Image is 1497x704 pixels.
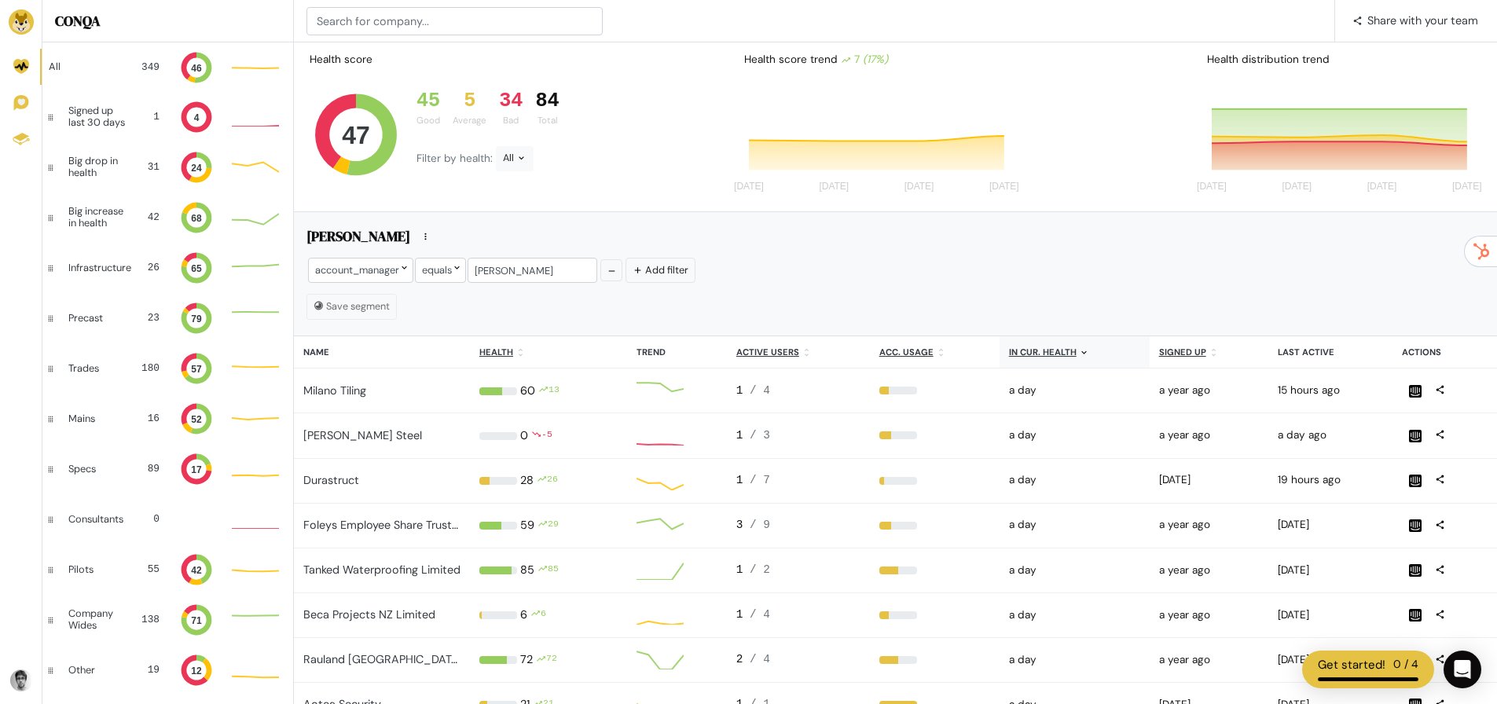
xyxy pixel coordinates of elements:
[1009,427,1140,443] div: 2025-09-15 12:00am
[1278,607,1383,623] div: 2025-09-10 02:14pm
[496,146,534,171] div: All
[750,608,770,621] span: / 4
[134,411,160,426] div: 16
[736,472,860,489] div: 1
[303,607,435,621] a: Beca Projects NZ Limited
[736,346,799,357] u: Active users
[453,90,486,113] div: 5
[1197,181,1227,192] tspan: [DATE]
[68,313,122,324] div: Precast
[68,665,122,676] div: Other
[750,563,770,576] span: / 2
[499,90,523,113] div: 34
[303,652,463,666] a: Rauland [GEOGRAPHIC_DATA]
[134,662,160,677] div: 19
[144,109,160,124] div: 1
[1009,472,1140,488] div: 2025-09-15 12:00am
[416,114,440,127] div: Good
[750,519,770,531] span: / 9
[42,243,293,293] a: Infrastructure 26 65
[750,384,770,397] span: / 4
[1393,656,1418,674] div: 0 / 4
[1367,181,1397,192] tspan: [DATE]
[134,60,160,75] div: 349
[306,7,603,35] input: Search for company...
[42,494,293,544] a: Consultants 0
[879,656,990,664] div: 50%
[136,511,160,526] div: 0
[736,517,860,534] div: 3
[68,564,122,575] div: Pilots
[1278,383,1383,398] div: 2025-09-15 06:53pm
[68,413,122,424] div: Mains
[732,46,1028,74] div: Health score trend
[1159,563,1259,578] div: 2024-05-31 07:58am
[141,159,160,174] div: 31
[520,427,528,445] div: 0
[879,566,990,574] div: 50%
[306,228,410,250] h5: [PERSON_NAME]
[68,363,122,374] div: Trades
[841,52,888,68] div: 7
[879,477,990,485] div: 14%
[144,260,160,275] div: 26
[1282,181,1312,192] tspan: [DATE]
[42,544,293,595] a: Pilots 55 42
[549,383,560,400] div: 13
[736,427,860,445] div: 1
[42,645,293,695] a: Other 19 12
[68,262,131,273] div: Infrastructure
[820,181,849,192] tspan: [DATE]
[303,428,422,442] a: [PERSON_NAME] Steel
[42,192,293,243] a: Big increase in health 42 68
[541,427,552,445] div: -5
[535,90,559,113] div: 84
[68,608,127,631] div: Company Wides
[736,562,860,579] div: 1
[134,310,160,325] div: 23
[520,607,527,624] div: 6
[734,181,764,192] tspan: [DATE]
[68,206,130,229] div: Big increase in health
[1159,607,1259,623] div: 2024-05-15 01:23pm
[42,42,293,92] a: All 349 46
[1159,517,1259,533] div: 2024-05-31 07:58am
[520,517,534,534] div: 59
[1009,383,1140,398] div: 2025-09-15 12:00am
[10,669,32,691] img: Avatar
[42,595,293,645] a: Company Wides 138 71
[627,336,727,368] th: Trend
[989,181,1019,192] tspan: [DATE]
[1009,652,1140,668] div: 2025-09-15 12:00am
[42,293,293,343] a: Precast 23 79
[548,562,559,579] div: 85
[479,346,513,357] u: Health
[134,562,160,577] div: 55
[520,562,534,579] div: 85
[9,9,34,35] img: Brand
[879,431,990,439] div: 33%
[294,336,470,368] th: Name
[904,181,934,192] tspan: [DATE]
[1278,472,1383,488] div: 2025-09-15 02:28pm
[1009,607,1140,623] div: 2025-09-15 12:00am
[736,383,860,400] div: 1
[879,387,990,394] div: 25%
[736,607,860,624] div: 1
[1159,652,1259,668] div: 2024-05-15 01:31pm
[1009,563,1140,578] div: 2025-09-15 12:00am
[143,210,160,225] div: 42
[879,522,990,530] div: 33%
[863,53,888,66] i: (17%)
[415,258,466,282] div: equals
[736,651,860,669] div: 2
[1159,346,1206,357] u: Signed up
[1009,346,1077,357] u: In cur. health
[68,514,123,525] div: Consultants
[140,612,160,627] div: 138
[134,461,160,476] div: 89
[306,294,397,319] button: Save segment
[879,611,990,619] div: 25%
[42,92,293,142] a: Signed up last 30 days 1 4
[68,156,128,178] div: Big drop in health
